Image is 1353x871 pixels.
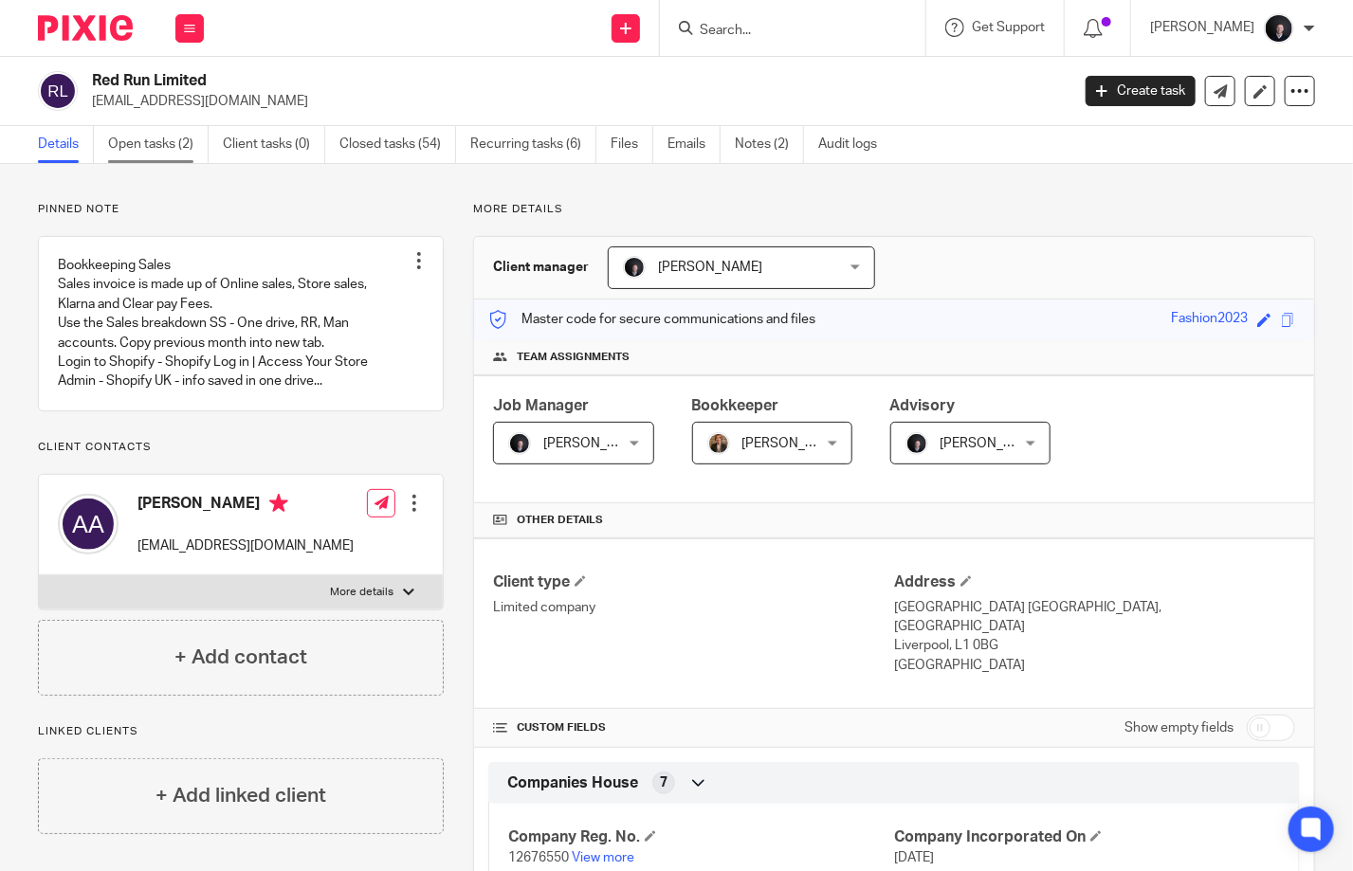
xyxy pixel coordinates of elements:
[507,773,638,793] span: Companies House
[735,126,804,163] a: Notes (2)
[470,126,596,163] a: Recurring tasks (6)
[38,15,133,41] img: Pixie
[1124,718,1234,737] label: Show empty fields
[972,21,1045,34] span: Get Support
[38,724,444,739] p: Linked clients
[38,71,78,111] img: svg%3E
[339,126,456,163] a: Closed tasks (54)
[493,398,589,413] span: Job Manager
[92,92,1057,111] p: [EMAIL_ADDRESS][DOMAIN_NAME]
[1086,76,1196,106] a: Create task
[660,773,667,792] span: 7
[223,126,325,163] a: Client tasks (0)
[473,202,1315,217] p: More details
[890,398,956,413] span: Advisory
[108,126,209,163] a: Open tasks (2)
[611,126,653,163] a: Files
[894,572,1295,592] h4: Address
[330,585,393,600] p: More details
[543,437,648,450] span: [PERSON_NAME]
[707,432,730,455] img: WhatsApp%20Image%202025-04-23%20at%2010.20.30_16e186ec.jpg
[667,126,721,163] a: Emails
[894,636,1295,655] p: Liverpool, L1 0BG
[493,598,894,617] p: Limited company
[894,598,1295,637] p: [GEOGRAPHIC_DATA] [GEOGRAPHIC_DATA], [GEOGRAPHIC_DATA]
[58,494,119,554] img: svg%3E
[742,437,847,450] span: [PERSON_NAME]
[174,643,307,672] h4: + Add contact
[517,513,603,528] span: Other details
[92,71,864,91] h2: Red Run Limited
[493,720,894,735] h4: CUSTOM FIELDS
[493,572,894,592] h4: Client type
[692,398,779,413] span: Bookkeeper
[38,126,94,163] a: Details
[137,494,354,517] h4: [PERSON_NAME]
[894,851,934,864] span: [DATE]
[894,827,1280,847] h4: Company Incorporated On
[572,851,634,864] a: View more
[155,781,326,810] h4: + Add linked client
[818,126,891,163] a: Audit logs
[488,310,815,329] p: Master code for secure communications and files
[508,851,569,864] span: 12676550
[623,256,646,279] img: 455A2509.jpg
[1264,13,1294,44] img: 455A2509.jpg
[38,202,444,217] p: Pinned note
[905,432,928,455] img: 455A2509.jpg
[941,437,1045,450] span: [PERSON_NAME]
[658,261,762,274] span: [PERSON_NAME]
[269,494,288,513] i: Primary
[894,656,1295,675] p: [GEOGRAPHIC_DATA]
[38,440,444,455] p: Client contacts
[698,23,868,40] input: Search
[493,258,589,277] h3: Client manager
[508,827,894,847] h4: Company Reg. No.
[1150,18,1254,37] p: [PERSON_NAME]
[137,536,354,555] p: [EMAIL_ADDRESS][DOMAIN_NAME]
[517,350,630,365] span: Team assignments
[1171,309,1248,331] div: Fashion2023
[508,432,531,455] img: 455A2509.jpg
